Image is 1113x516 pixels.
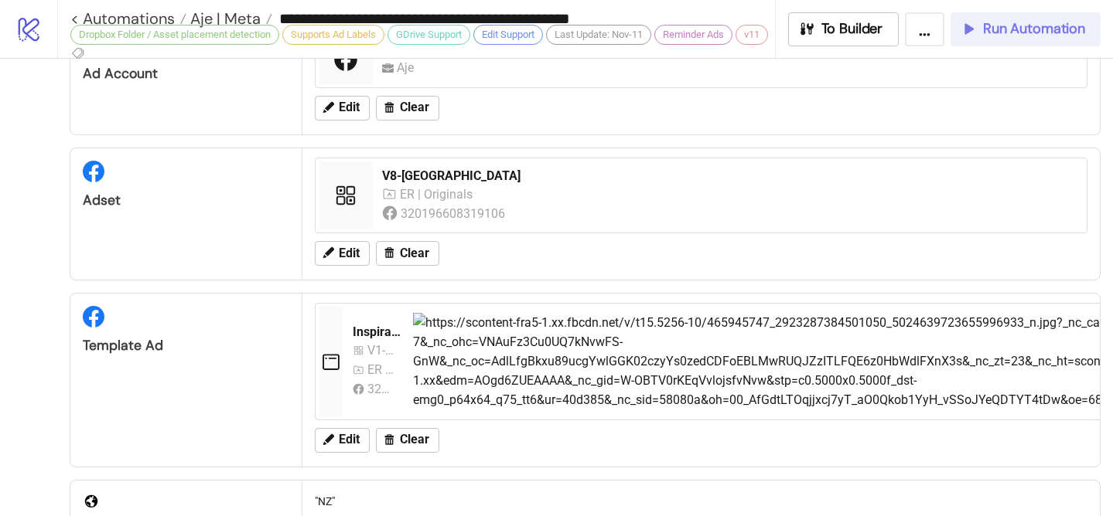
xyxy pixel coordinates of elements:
div: Aje [397,58,421,77]
button: Edit [315,96,370,121]
span: Clear [400,100,429,114]
div: Inspirational_BAU_NewDrop_Polished_NovDrop2_SplendourGown_Pink_Video_20241114_Automatic_AU [353,324,401,341]
div: Supports Ad Labels [282,25,384,45]
button: To Builder [788,12,900,46]
div: Ad Account [83,65,289,83]
div: Dropbox Folder / Asset placement detection [70,25,279,45]
button: Clear [376,241,439,266]
span: Edit [339,246,360,260]
div: GDrive Support [388,25,470,45]
button: ... [905,12,944,46]
div: Edit Support [473,25,543,45]
span: Run Automation [983,20,1085,38]
span: Clear [400,246,429,260]
button: Edit [315,241,370,266]
div: ER | Originals [367,360,394,379]
span: Aje | Meta [186,8,261,29]
a: < Automations [70,11,186,26]
div: Last Update: Nov-11 [546,25,651,45]
div: 320196608319106 [367,379,394,399]
span: Edit [339,433,360,446]
div: v11 [736,25,768,45]
div: Template Ad [83,337,289,355]
span: Clear [400,433,429,446]
a: Aje | Meta [186,11,272,26]
span: To Builder [821,20,883,38]
button: Clear [376,428,439,453]
span: Edit [339,100,360,114]
button: Edit [315,428,370,453]
div: 320196608319106 [401,204,508,223]
div: Adset [83,192,289,209]
div: "NZ" [309,487,1094,516]
div: Reminder Ads [654,25,732,45]
div: V1-[GEOGRAPHIC_DATA] [367,341,394,360]
button: Clear [376,96,439,121]
div: ER | Originals [400,185,476,204]
button: Run Automation [951,12,1101,46]
div: V8-[GEOGRAPHIC_DATA] [382,168,1077,185]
